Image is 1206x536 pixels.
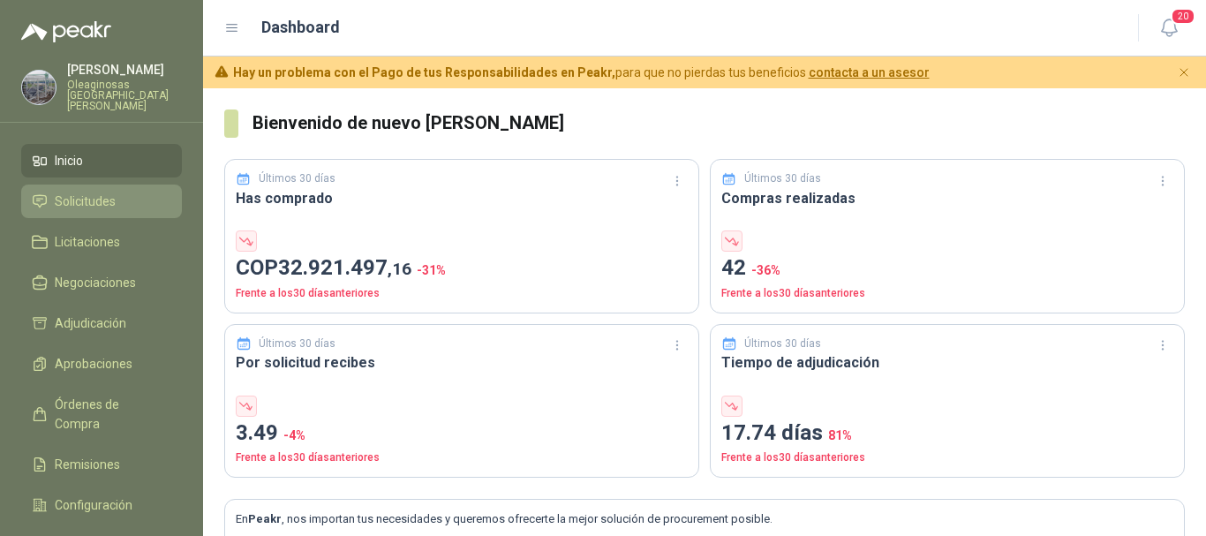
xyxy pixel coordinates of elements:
h1: Dashboard [261,15,340,40]
p: 17.74 días [721,417,1173,450]
p: Frente a los 30 días anteriores [721,285,1173,302]
span: Adjudicación [55,313,126,333]
span: Configuración [55,495,132,515]
p: Últimos 30 días [744,336,821,352]
p: Últimos 30 días [259,170,335,187]
img: Company Logo [22,71,56,104]
span: -4 % [283,428,305,442]
p: 42 [721,252,1173,285]
span: Solicitudes [55,192,116,211]
img: Logo peakr [21,21,111,42]
a: Remisiones [21,448,182,481]
p: Oleaginosas [GEOGRAPHIC_DATA][PERSON_NAME] [67,79,182,111]
span: Aprobaciones [55,354,132,374]
h3: Por solicitud recibes [236,351,688,374]
span: 32.921.497 [278,255,411,280]
span: Licitaciones [55,232,120,252]
button: Cerrar [1173,62,1195,84]
span: para que no pierdas tus beneficios [233,63,930,82]
b: Hay un problema con el Pago de tus Responsabilidades en Peakr, [233,65,615,79]
span: 81 % [828,428,852,442]
a: Configuración [21,488,182,522]
p: Últimos 30 días [259,336,335,352]
h3: Compras realizadas [721,187,1173,209]
h3: Tiempo de adjudicación [721,351,1173,374]
span: Órdenes de Compra [55,395,165,434]
a: Inicio [21,144,182,177]
span: Inicio [55,151,83,170]
p: 3.49 [236,417,688,450]
span: Negociaciones [55,273,136,292]
p: En , nos importan tus necesidades y queremos ofrecerte la mejor solución de procurement posible. [236,510,1173,528]
b: Peakr [248,512,282,525]
a: Aprobaciones [21,347,182,381]
button: 20 [1153,12,1185,44]
a: Adjudicación [21,306,182,340]
p: Frente a los 30 días anteriores [721,449,1173,466]
p: Frente a los 30 días anteriores [236,449,688,466]
a: contacta a un asesor [809,65,930,79]
span: 20 [1171,8,1195,25]
a: Negociaciones [21,266,182,299]
a: Solicitudes [21,185,182,218]
p: Últimos 30 días [744,170,821,187]
h3: Has comprado [236,187,688,209]
p: COP [236,252,688,285]
h3: Bienvenido de nuevo [PERSON_NAME] [253,109,1185,137]
a: Órdenes de Compra [21,388,182,441]
span: ,16 [388,259,411,279]
span: -36 % [751,263,780,277]
span: Remisiones [55,455,120,474]
span: -31 % [417,263,446,277]
a: Licitaciones [21,225,182,259]
p: [PERSON_NAME] [67,64,182,76]
p: Frente a los 30 días anteriores [236,285,688,302]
